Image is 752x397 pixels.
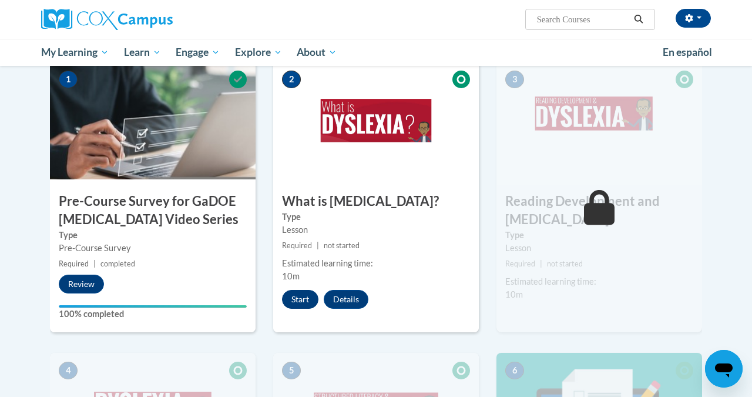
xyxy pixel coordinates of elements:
div: Pre-Course Survey [59,242,247,255]
input: Search Courses [536,12,630,26]
span: 2 [282,71,301,88]
img: Course Image [273,62,479,179]
span: | [317,241,319,250]
h3: What is [MEDICAL_DATA]? [273,192,479,211]
span: Required [505,259,535,268]
span: En español [663,46,712,58]
label: Type [59,229,247,242]
button: Details [324,290,368,309]
div: Your progress [59,305,247,308]
button: Review [59,275,104,293]
span: completed [100,259,135,268]
button: Account Settings [676,9,711,28]
div: Lesson [282,223,470,236]
label: Type [282,211,470,223]
span: Required [59,259,89,268]
span: not started [547,259,583,268]
a: Learn [116,39,169,66]
img: Course Image [50,62,256,179]
span: About [297,45,337,59]
a: Cox Campus [41,9,253,30]
span: Required [282,241,312,250]
a: En español [655,40,720,65]
span: 10m [505,289,523,299]
span: Learn [124,45,161,59]
a: Engage [168,39,227,66]
span: 1 [59,71,78,88]
span: 6 [505,362,524,379]
h3: Reading Development and [MEDICAL_DATA] [496,192,702,229]
span: | [93,259,96,268]
span: | [540,259,542,268]
span: 3 [505,71,524,88]
div: Lesson [505,242,693,255]
span: 4 [59,362,78,379]
label: Type [505,229,693,242]
span: Engage [176,45,220,59]
div: Estimated learning time: [282,257,470,270]
div: Estimated learning time: [505,275,693,288]
span: not started [324,241,360,250]
a: About [290,39,345,66]
img: Course Image [496,62,702,179]
div: Main menu [32,39,720,66]
a: Explore [227,39,290,66]
button: Search [630,12,647,26]
h3: Pre-Course Survey for GaDOE [MEDICAL_DATA] Video Series [50,192,256,229]
span: My Learning [41,45,109,59]
a: My Learning [33,39,116,66]
iframe: Button to launch messaging window [705,350,743,388]
button: Start [282,290,318,309]
img: Cox Campus [41,9,173,30]
label: 100% completed [59,308,247,321]
span: 5 [282,362,301,379]
span: Explore [235,45,282,59]
span: 10m [282,271,300,281]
